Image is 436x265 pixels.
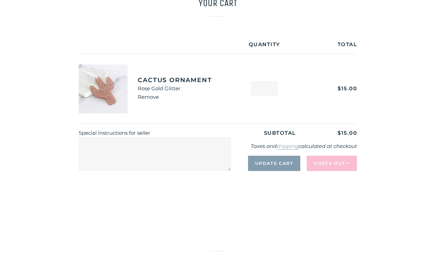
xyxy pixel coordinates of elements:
[138,84,246,93] p: Rose Gold Glitter
[241,129,319,137] p: Subtotal
[248,156,300,171] button: Update Cart
[251,143,357,150] em: Taxes and calculated at checkout
[319,129,357,137] p: $15.00
[238,186,357,201] iframe: PayPal-paypal
[138,94,159,100] a: Remove
[79,130,150,136] label: Special instructions for seller
[246,40,283,49] div: Quantity
[79,64,128,113] img: Cactus Ornament - Rose Gold Glitter
[338,85,357,92] span: $15.00
[277,143,299,150] a: shipping
[138,76,235,84] a: Cactus Ornament
[307,156,357,171] button: Check Out
[283,40,357,49] div: Total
